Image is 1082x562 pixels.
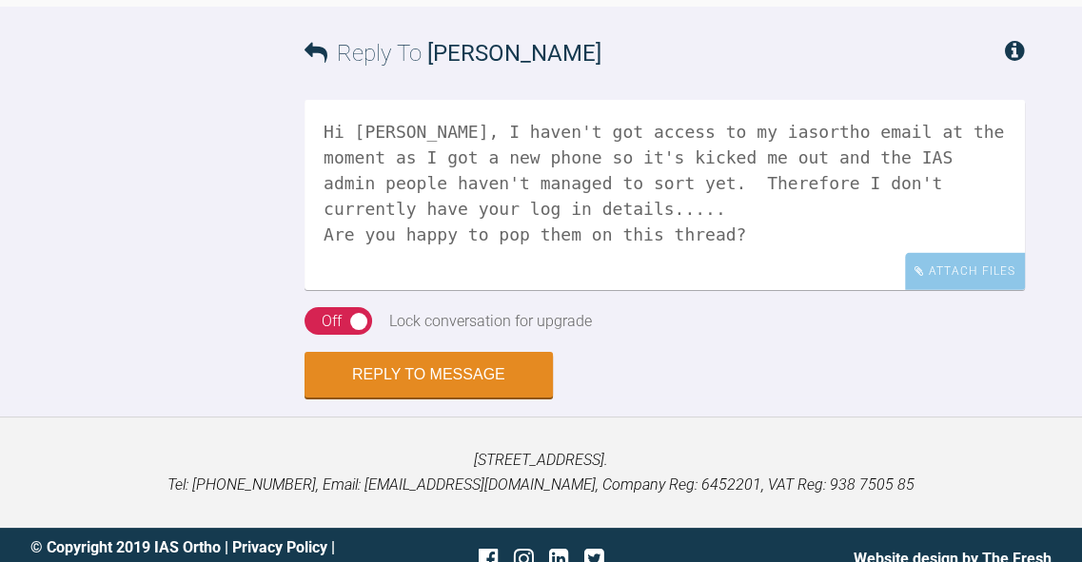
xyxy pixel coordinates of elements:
[427,40,601,67] span: [PERSON_NAME]
[305,100,1025,290] textarea: Hi [PERSON_NAME], I haven't got access to my iasortho email at the moment as I got a new phone so...
[305,35,601,71] h3: Reply To
[232,538,327,556] a: Privacy Policy
[305,352,553,397] button: Reply to Message
[30,448,1052,496] p: [STREET_ADDRESS]. Tel: [PHONE_NUMBER], Email: [EMAIL_ADDRESS][DOMAIN_NAME], Company Reg: 6452201,...
[389,309,592,334] div: Lock conversation for upgrade
[905,253,1025,290] div: Attach Files
[322,309,342,334] div: Off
